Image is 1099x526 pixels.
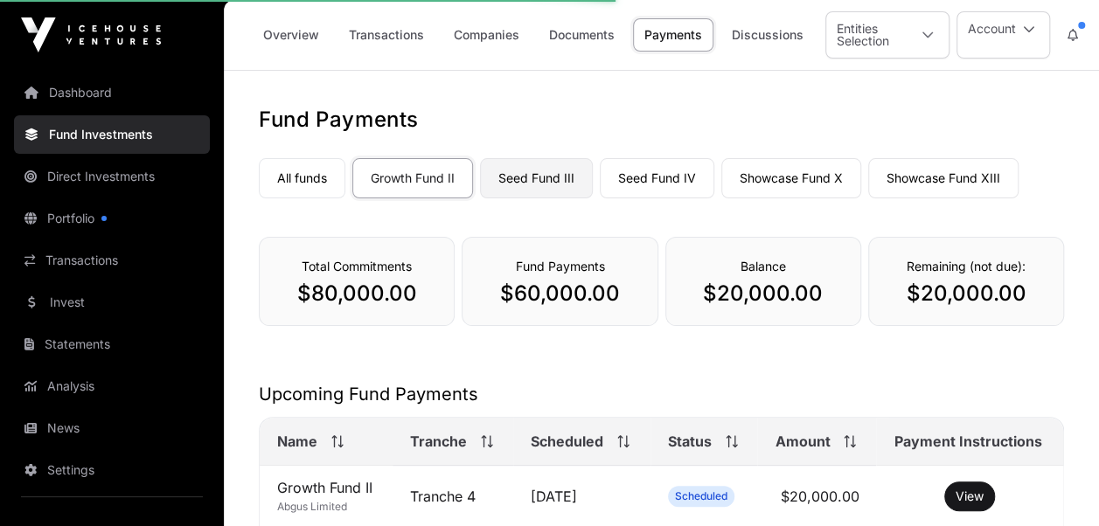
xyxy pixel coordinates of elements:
a: Companies [442,18,531,52]
span: Name [277,431,317,452]
span: $20,000.00 [780,488,859,505]
span: Total Commitments [302,259,412,273]
p: $20,000.00 [887,280,1046,308]
a: Transactions [337,18,435,52]
span: Payment Instructions [894,431,1041,452]
a: Showcase Fund X [721,158,861,198]
a: Payments [633,18,713,52]
span: Amount [775,431,830,452]
span: Status [668,431,712,452]
button: Account [956,11,1050,59]
iframe: Chat Widget [1012,442,1099,526]
span: Scheduled [531,431,603,452]
span: Scheduled [675,489,727,503]
a: Invest [14,283,210,322]
span: Abgus Limited [277,500,347,513]
img: Icehouse Ventures Logo [21,17,161,52]
p: $80,000.00 [277,280,436,308]
p: $60,000.00 [480,280,639,308]
a: Statements [14,325,210,363]
p: $20,000.00 [684,280,843,308]
a: Dashboard [14,73,210,112]
a: Seed Fund IV [600,158,714,198]
a: News [14,409,210,447]
a: Settings [14,451,210,489]
span: Fund Payments [515,259,604,273]
a: Overview [252,18,330,52]
div: Entities Selection [826,12,907,58]
a: Seed Fund III [480,158,593,198]
a: Fund Investments [14,115,210,154]
h1: Fund Payments [259,106,1064,134]
a: Direct Investments [14,157,210,196]
button: View [944,481,995,511]
h2: Upcoming Fund Payments [259,382,1064,406]
a: All funds [259,158,345,198]
span: Tranche [410,431,467,452]
a: Showcase Fund XIII [868,158,1019,198]
a: Analysis [14,367,210,405]
a: Documents [538,18,626,52]
a: Growth Fund II [352,158,473,198]
a: Portfolio [14,199,210,238]
span: Balance [741,259,786,273]
a: Discussions [720,18,815,52]
span: Remaining (not due): [907,259,1026,273]
a: Transactions [14,241,210,280]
